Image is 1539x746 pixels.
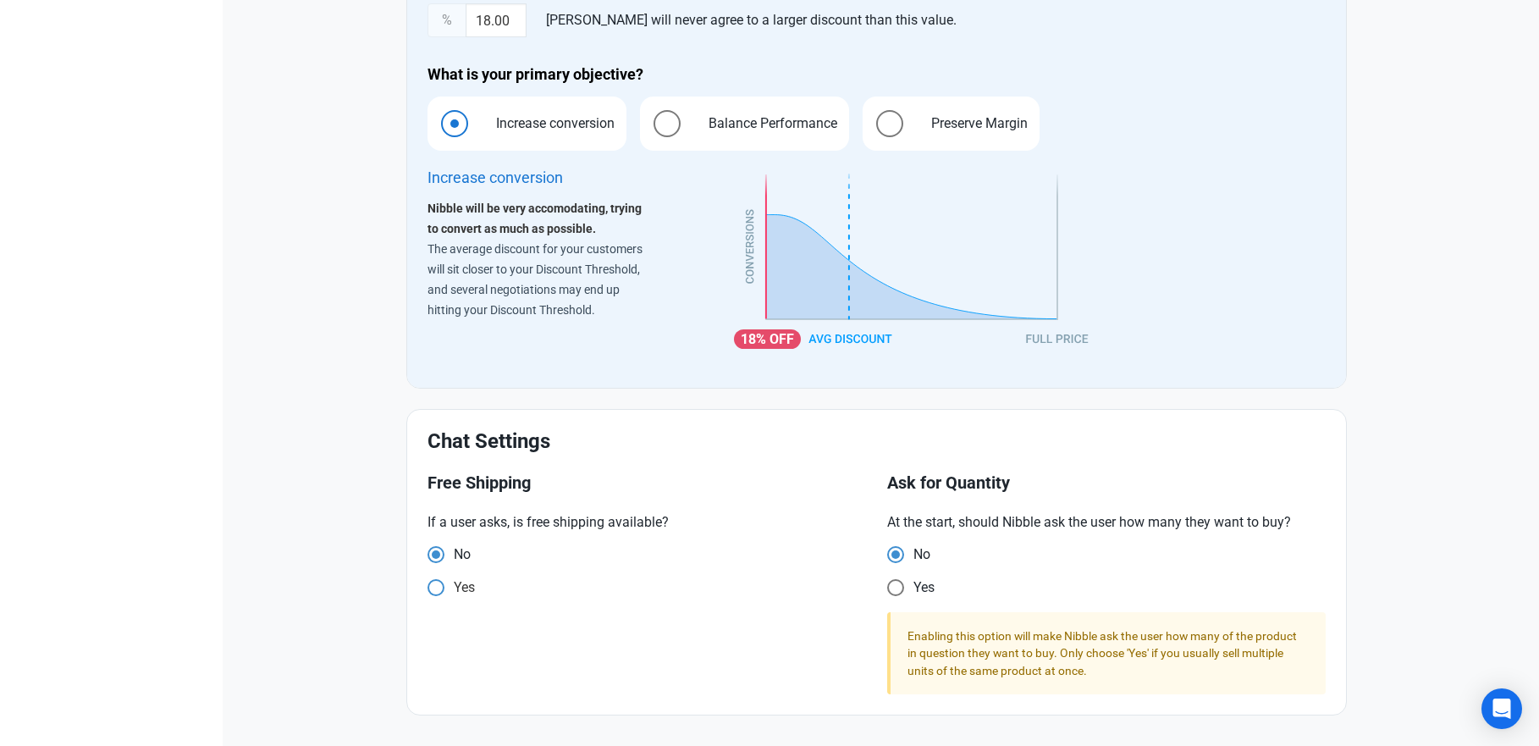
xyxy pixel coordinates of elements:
[907,627,1308,680] div: Enabling this option will make Nibble ask the user how many of the product in question they want ...
[1481,688,1522,729] div: Open Intercom Messenger
[427,64,1326,85] h4: What is your primary objective?
[427,202,642,235] strong: Nibble will be very accomodating, trying to convert as much as possible.
[913,113,1036,134] span: Preserve Margin
[539,3,963,37] div: [PERSON_NAME] will never agree to a larger discount than this value.
[427,239,651,320] p: The average discount for your customers will sit closer to your Discount Threshold, and several n...
[887,512,1327,533] p: At the start, should Nibble ask the user how many they want to buy?
[444,579,475,596] span: Yes
[427,430,1326,453] h2: Chat Settings
[427,512,867,533] p: If a user asks, is free shipping available?
[427,473,867,493] h3: Free Shipping
[734,329,801,349] div: 18%
[887,473,1327,493] h3: Ask for Quantity
[904,579,935,596] span: Yes
[904,546,930,563] span: No
[478,113,623,134] span: Increase conversion
[444,546,471,563] span: No
[691,113,846,134] span: Balance Performance
[427,164,563,191] div: Increase conversion
[734,164,1093,361] img: objective-increase-conversion.svg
